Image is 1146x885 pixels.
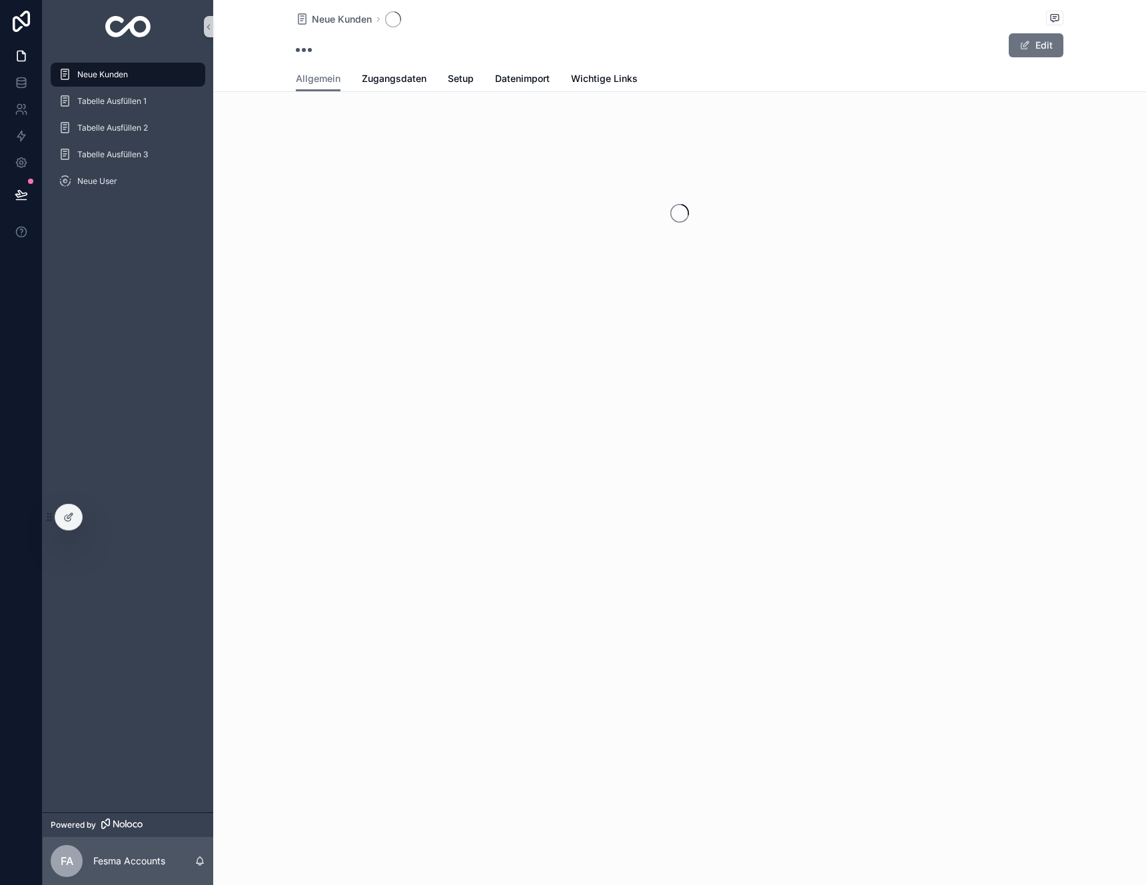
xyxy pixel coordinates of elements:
[362,67,426,93] a: Zugangsdaten
[77,96,147,107] span: Tabelle Ausfüllen 1
[51,169,205,193] a: Neue User
[77,123,148,133] span: Tabelle Ausfüllen 2
[448,67,474,93] a: Setup
[448,72,474,85] span: Setup
[105,16,151,37] img: App logo
[77,176,117,187] span: Neue User
[296,13,372,26] a: Neue Kunden
[296,67,340,92] a: Allgemein
[495,67,550,93] a: Datenimport
[43,812,213,837] a: Powered by
[51,820,96,830] span: Powered by
[1009,33,1063,57] button: Edit
[51,116,205,140] a: Tabelle Ausfüllen 2
[51,89,205,113] a: Tabelle Ausfüllen 1
[93,854,165,868] p: Fesma Accounts
[296,72,340,85] span: Allgemein
[571,72,638,85] span: Wichtige Links
[312,13,372,26] span: Neue Kunden
[43,53,213,211] div: scrollable content
[362,72,426,85] span: Zugangsdaten
[61,853,73,869] span: FA
[495,72,550,85] span: Datenimport
[51,143,205,167] a: Tabelle Ausfüllen 3
[51,63,205,87] a: Neue Kunden
[77,149,148,160] span: Tabelle Ausfüllen 3
[571,67,638,93] a: Wichtige Links
[77,69,128,80] span: Neue Kunden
